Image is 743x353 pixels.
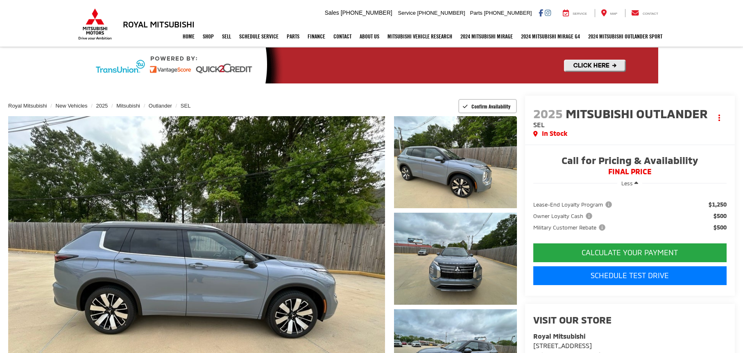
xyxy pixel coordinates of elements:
[179,26,199,47] a: Home
[643,12,658,16] span: Contact
[617,176,642,191] button: Less
[149,103,172,109] a: Outlander
[283,26,304,47] a: Parts: Opens in a new tab
[356,26,383,47] a: About Us
[533,106,563,121] span: 2025
[417,10,465,16] span: [PHONE_NUMBER]
[304,26,329,47] a: Finance
[394,213,517,305] a: Expand Photo 2
[595,9,623,17] a: Map
[517,26,584,47] a: 2024 Mitsubishi Mirage G4
[471,103,510,110] span: Confirm Availability
[329,26,356,47] a: Contact
[533,200,614,209] span: Lease-End Loyalty Program
[199,26,218,47] a: Shop
[533,168,727,176] span: FINAL PRICE
[533,212,594,220] span: Owner Loyalty Cash
[718,115,720,121] span: dropdown dots
[85,47,658,83] img: Quick2Credit
[621,180,633,187] span: Less
[77,8,113,40] img: Mitsubishi
[539,9,543,16] a: Facebook: Click to visit our Facebook page
[533,212,595,220] button: Owner Loyalty Cash
[712,110,727,125] button: Actions
[625,9,664,17] a: Contact
[542,129,567,138] span: In Stock
[398,10,416,16] span: Service
[533,223,607,232] span: Military Customer Rebate
[181,103,191,109] a: SEL
[714,212,727,220] span: $500
[458,99,517,113] button: Confirm Availability
[533,223,608,232] button: Military Customer Rebate
[533,266,727,285] a: Schedule Test Drive
[235,26,283,47] a: Schedule Service: Opens in a new tab
[533,243,727,262] button: CALCULATE YOUR PAYMENT
[566,106,711,121] span: Mitsubishi Outlander
[383,26,456,47] a: Mitsubishi Vehicle Research
[714,223,727,232] span: $500
[8,103,47,109] a: Royal Mitsubishi
[123,20,195,29] h3: Royal Mitsubishi
[533,155,727,168] span: Call for Pricing & Availability
[325,9,339,16] span: Sales
[470,10,482,16] span: Parts
[393,211,518,306] img: 2025 Mitsubishi Outlander SEL
[341,9,392,16] span: [PHONE_NUMBER]
[557,9,593,17] a: Service
[533,332,585,340] strong: Royal Mitsubishi
[533,121,545,128] span: SEL
[573,12,587,16] span: Service
[456,26,517,47] a: 2024 Mitsubishi Mirage
[584,26,666,47] a: 2024 Mitsubishi Outlander SPORT
[533,342,592,349] span: [STREET_ADDRESS]
[96,103,108,109] a: 2025
[484,10,532,16] span: [PHONE_NUMBER]
[394,116,517,208] a: Expand Photo 1
[709,200,727,209] span: $1,250
[116,103,140,109] a: Mitsubishi
[393,115,518,209] img: 2025 Mitsubishi Outlander SEL
[218,26,235,47] a: Sell
[610,12,617,16] span: Map
[533,200,615,209] button: Lease-End Loyalty Program
[56,103,88,109] a: New Vehicles
[533,315,727,325] h2: Visit our Store
[545,9,551,16] a: Instagram: Click to visit our Instagram page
